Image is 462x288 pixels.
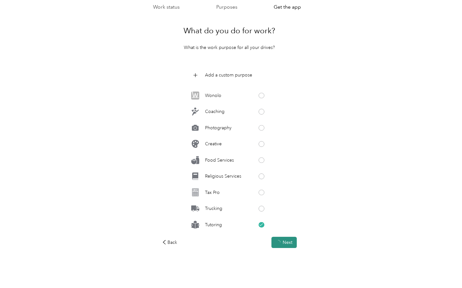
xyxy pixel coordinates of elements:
[216,3,237,11] p: Purposes
[205,108,225,115] p: Coaching
[271,237,297,248] button: Next
[162,239,177,246] div: Back
[426,252,462,288] iframe: Everlance-gr Chat Button Frame
[184,44,275,51] p: What is the work purpose for all your drives?
[205,92,221,99] p: Wonolo
[205,157,234,164] p: Food Services
[274,3,301,11] p: Get the app
[205,173,241,180] p: Religious Services
[191,92,199,100] img: Legacy Icon [Wonolo]
[205,205,222,212] p: Trucking
[205,189,220,196] p: Tax Pro
[205,140,222,147] p: Creative
[205,124,232,131] p: Photography
[184,23,275,38] h1: What do you do for work?
[153,3,180,11] p: Work status
[205,221,222,228] p: Tutoring
[205,72,252,78] p: Add a custom purpose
